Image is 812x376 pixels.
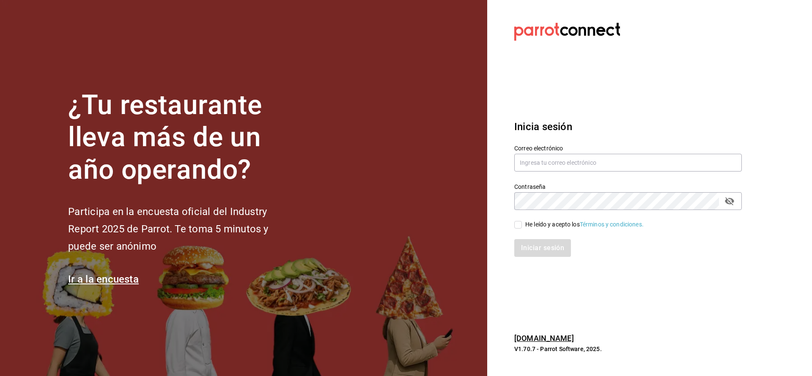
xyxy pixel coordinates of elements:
[722,194,737,208] button: passwordField
[514,345,742,353] p: V1.70.7 - Parrot Software, 2025.
[68,89,296,186] h1: ¿Tu restaurante lleva más de un año operando?
[514,154,742,172] input: Ingresa tu correo electrónico
[514,119,742,134] h3: Inicia sesión
[68,203,296,255] h2: Participa en la encuesta oficial del Industry Report 2025 de Parrot. Te toma 5 minutos y puede se...
[514,334,574,343] a: [DOMAIN_NAME]
[525,220,644,229] div: He leído y acepto los
[514,145,742,151] label: Correo electrónico
[580,221,644,228] a: Términos y condiciones.
[514,183,742,189] label: Contraseña
[68,273,139,285] a: Ir a la encuesta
